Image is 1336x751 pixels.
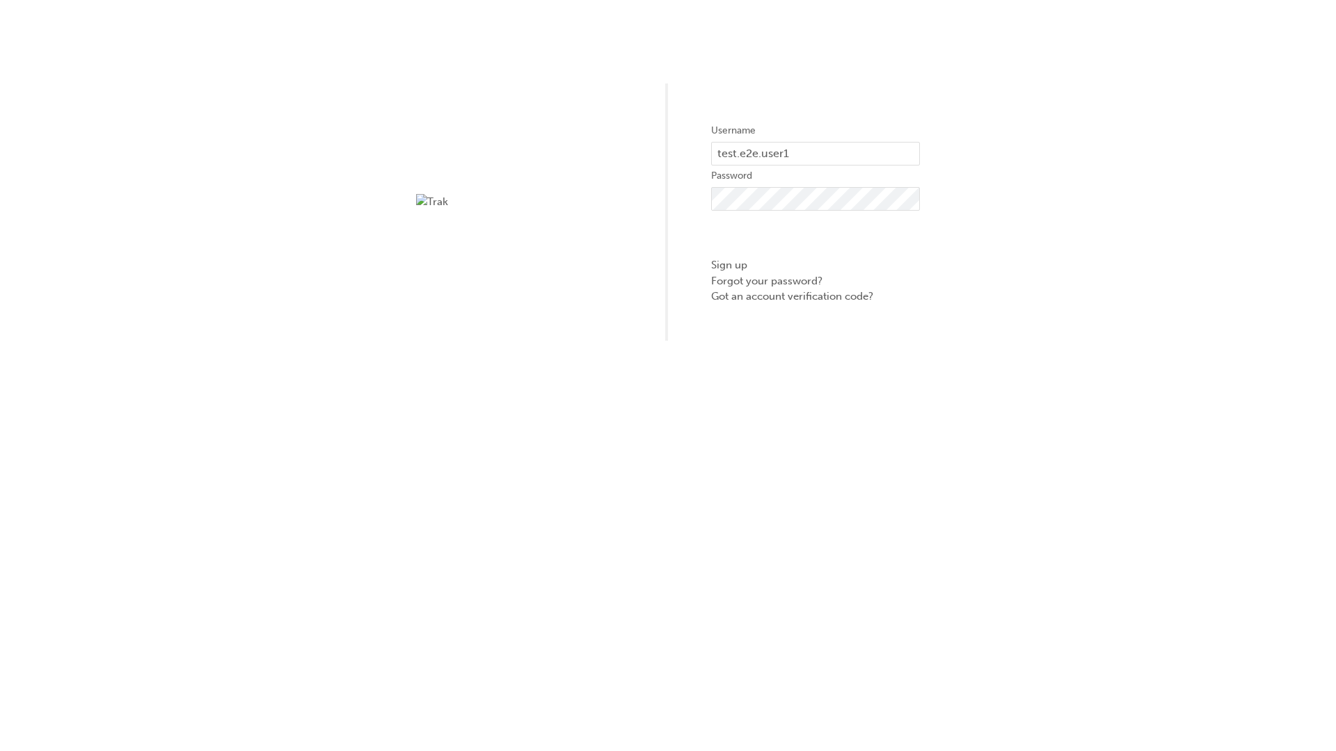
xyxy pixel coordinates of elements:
[711,289,920,305] a: Got an account verification code?
[416,194,625,210] img: Trak
[711,168,920,184] label: Password
[711,122,920,139] label: Username
[711,257,920,273] a: Sign up
[711,142,920,165] input: Username
[711,221,920,248] button: Sign In
[711,273,920,289] a: Forgot your password?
